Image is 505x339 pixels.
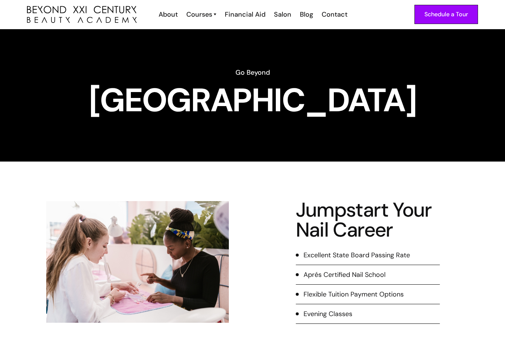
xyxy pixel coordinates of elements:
[46,201,229,323] img: nail tech working at salon
[154,10,182,19] a: About
[186,10,212,19] div: Courses
[89,79,416,121] strong: [GEOGRAPHIC_DATA]
[414,5,478,24] a: Schedule a Tour
[186,10,216,19] a: Courses
[295,10,317,19] a: Blog
[304,270,386,279] div: Aprés Certified Nail School
[27,6,137,23] a: home
[296,200,440,240] h2: Jumpstart Your Nail Career
[274,10,291,19] div: Salon
[269,10,295,19] a: Salon
[225,10,265,19] div: Financial Aid
[27,68,478,77] h6: Go Beyond
[304,250,410,260] div: Excellent State Board Passing Rate
[322,10,348,19] div: Contact
[304,309,352,319] div: Evening Classes
[317,10,351,19] a: Contact
[304,289,404,299] div: Flexible Tuition Payment Options
[424,10,468,19] div: Schedule a Tour
[159,10,178,19] div: About
[300,10,313,19] div: Blog
[27,6,137,23] img: beyond 21st century beauty academy logo
[220,10,269,19] a: Financial Aid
